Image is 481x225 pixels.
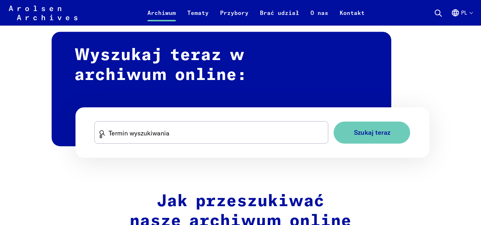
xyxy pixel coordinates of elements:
[334,9,370,26] a: Kontakt
[182,9,214,26] a: Tematy
[142,4,370,21] nav: Podstawowy
[187,9,209,16] font: Tematy
[254,9,305,26] a: Brać udział
[142,9,182,26] a: Archiwum
[451,9,472,26] button: Angielski, wybór języka
[74,47,247,84] font: Wyszukaj teraz w archiwum online:
[220,9,249,16] font: Przybory
[340,9,365,16] font: Kontakt
[147,9,176,16] font: Archiwum
[214,9,254,26] a: Przybory
[310,9,328,16] font: O nas
[260,9,299,16] font: Brać udział
[461,9,467,16] font: pl
[354,128,390,136] font: Szukaj teraz
[334,122,410,144] button: Szukaj teraz
[305,9,334,26] a: O nas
